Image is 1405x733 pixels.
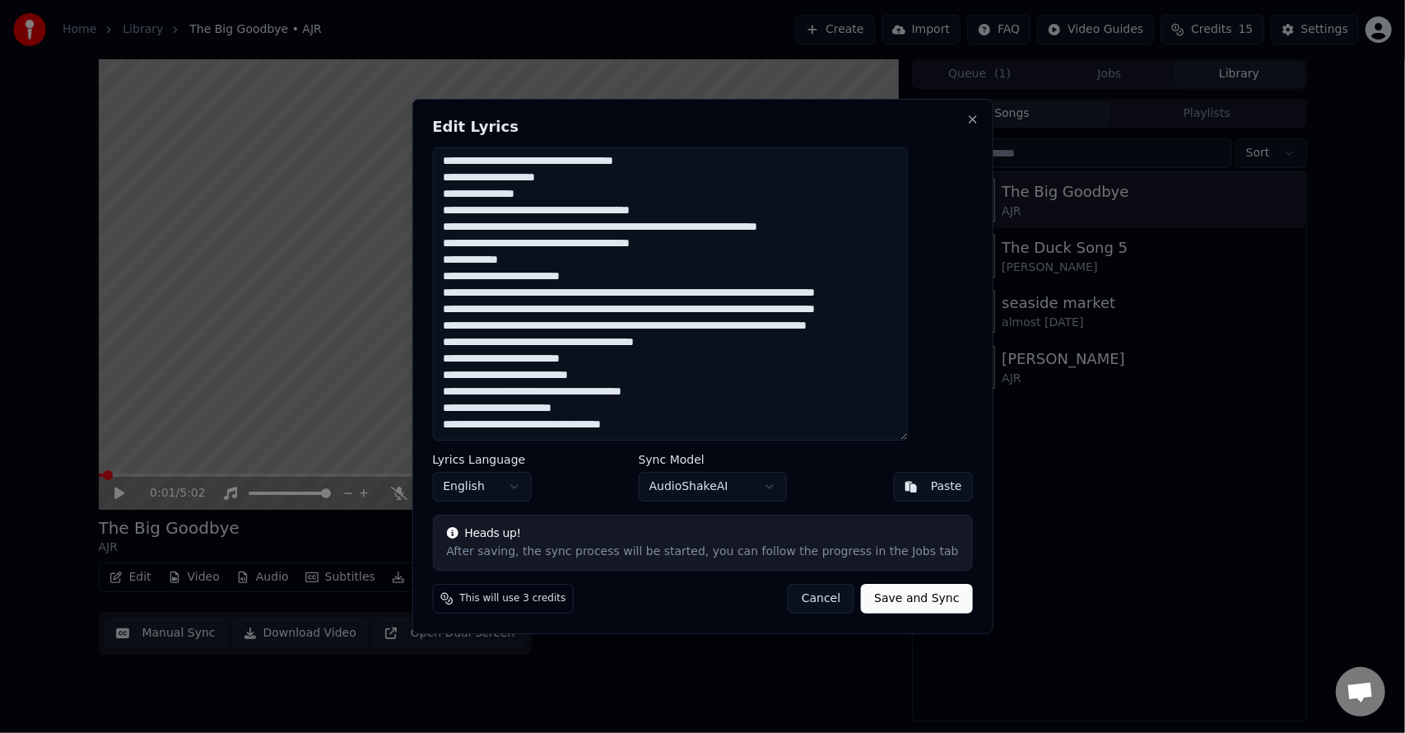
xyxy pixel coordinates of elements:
[432,119,972,134] h2: Edit Lyrics
[446,525,958,542] div: Heads up!
[861,584,972,614] button: Save and Sync
[931,479,962,495] div: Paste
[432,454,531,465] label: Lyrics Language
[639,454,787,465] label: Sync Model
[894,472,973,502] button: Paste
[788,584,854,614] button: Cancel
[459,592,565,605] span: This will use 3 credits
[446,544,958,560] div: After saving, the sync process will be started, you can follow the progress in the Jobs tab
